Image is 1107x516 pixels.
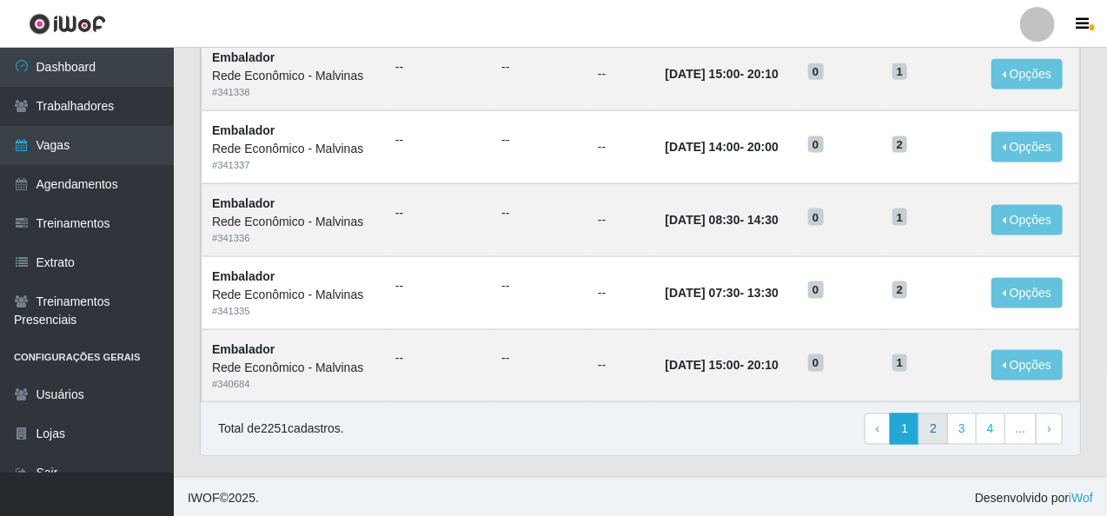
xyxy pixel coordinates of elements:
[29,13,106,35] img: CoreUI Logo
[808,354,824,372] span: 0
[991,350,1063,380] button: Opções
[212,50,275,64] strong: Embalador
[1069,492,1093,506] a: iWof
[501,58,577,76] ul: --
[747,286,779,300] time: 13:30
[587,111,655,184] td: --
[865,413,1063,445] nav: pagination
[747,358,779,372] time: 20:10
[892,63,908,81] span: 1
[395,349,481,367] ul: --
[975,490,1093,508] span: Desenvolvido por
[1047,421,1051,435] span: ›
[501,349,577,367] ul: --
[587,256,655,329] td: --
[501,277,577,295] ul: --
[890,413,919,445] a: 1
[188,490,259,508] span: © 2025 .
[212,140,375,158] div: Rede Econômico - Malvinas
[991,132,1063,162] button: Opções
[808,208,824,226] span: 0
[587,38,655,111] td: --
[395,277,481,295] ul: --
[1036,413,1063,445] a: Next
[212,342,275,356] strong: Embalador
[212,85,375,100] div: # 341338
[666,140,779,154] strong: -
[808,281,824,299] span: 0
[747,67,779,81] time: 20:10
[918,413,948,445] a: 2
[666,140,740,154] time: [DATE] 14:00
[747,140,779,154] time: 20:00
[666,358,740,372] time: [DATE] 15:00
[808,136,824,154] span: 0
[501,204,577,222] ul: --
[395,58,481,76] ul: --
[212,304,375,319] div: # 341335
[666,358,779,372] strong: -
[947,413,977,445] a: 3
[395,131,481,149] ul: --
[666,213,779,227] strong: -
[876,421,880,435] span: ‹
[991,59,1063,89] button: Opções
[212,196,275,210] strong: Embalador
[188,492,220,506] span: IWOF
[892,208,908,226] span: 1
[212,377,375,392] div: # 340684
[212,286,375,304] div: Rede Econômico - Malvinas
[991,205,1063,235] button: Opções
[808,63,824,81] span: 0
[587,329,655,402] td: --
[666,213,740,227] time: [DATE] 08:30
[865,413,892,445] a: Previous
[892,354,908,372] span: 1
[892,136,908,154] span: 2
[666,67,740,81] time: [DATE] 15:00
[666,67,779,81] strong: -
[212,67,375,85] div: Rede Econômico - Malvinas
[501,131,577,149] ul: --
[212,269,275,283] strong: Embalador
[1004,413,1037,445] a: ...
[991,278,1063,308] button: Opções
[747,213,779,227] time: 14:30
[218,420,344,439] p: Total de 2251 cadastros.
[976,413,1005,445] a: 4
[587,183,655,256] td: --
[212,158,375,173] div: # 341337
[212,359,375,377] div: Rede Econômico - Malvinas
[212,213,375,231] div: Rede Econômico - Malvinas
[892,281,908,299] span: 2
[395,204,481,222] ul: --
[666,286,740,300] time: [DATE] 07:30
[212,123,275,137] strong: Embalador
[212,231,375,246] div: # 341336
[666,286,779,300] strong: -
